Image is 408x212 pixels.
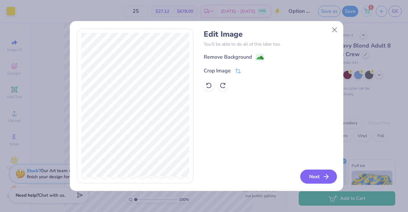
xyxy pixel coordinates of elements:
h4: Edit Image [204,30,336,39]
button: Close [328,24,340,36]
button: Next [300,170,337,184]
div: Crop Image [204,67,231,75]
div: Remove Background [204,53,252,61]
p: You’ll be able to do all of this later too. [204,41,336,48]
